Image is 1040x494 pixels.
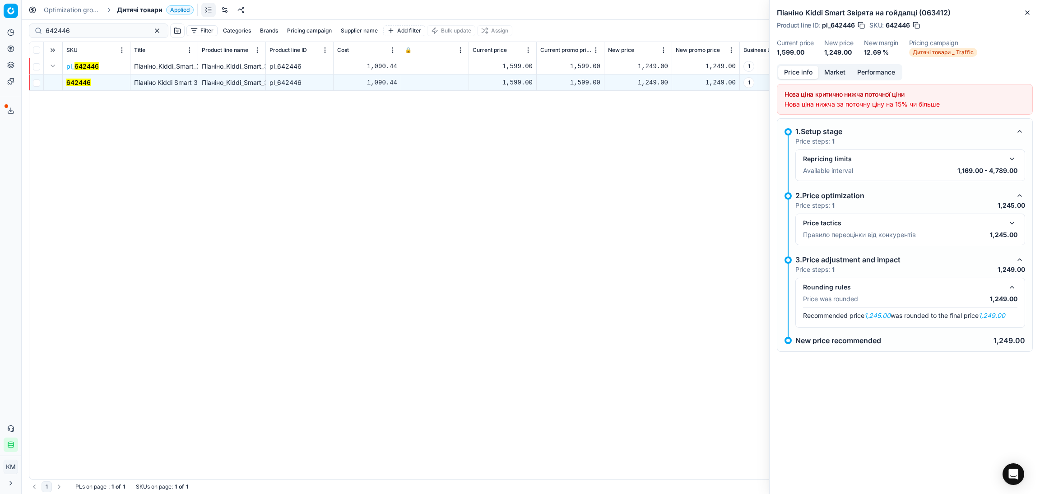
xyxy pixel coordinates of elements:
div: : [75,483,125,490]
button: 642446 [66,78,91,87]
span: SKU [66,47,78,54]
button: Filter [186,25,218,36]
div: Repricing limits [803,154,1003,163]
p: Price steps: [795,265,835,274]
button: Categories [219,25,255,36]
dt: Current price [777,40,813,46]
nav: breadcrumb [44,5,194,14]
span: PLs on page [75,483,107,490]
p: 1,249.00 [998,265,1025,274]
div: Піаніно_Kiddi_Smart_Звірята_на_гойдалці_(063412) [202,62,262,71]
dt: New margin [864,40,898,46]
div: 1,599.00 [540,78,600,87]
span: Product line ID [269,47,307,54]
span: 1 [743,77,754,88]
button: Expand all [47,45,58,56]
div: 1,249.00 [608,78,668,87]
strong: 1 [832,266,835,273]
mark: 642446 [74,62,99,70]
p: 1,245.00 [990,230,1017,239]
dt: New price [824,40,853,46]
div: pl_642446 [269,78,330,87]
strong: 1 [111,483,114,490]
div: 2.Price optimization [795,190,1011,201]
span: Дитячі товариApplied [117,5,194,14]
span: Product line ID : [777,22,820,28]
span: Current price [473,47,507,54]
dd: 12.69 % [864,48,898,57]
p: Price steps: [795,201,835,210]
button: Brands [256,25,282,36]
p: Правило переоцінки від конкурентів [803,230,916,239]
p: Price steps: [795,137,835,146]
span: Title [134,47,145,54]
dd: 1,249.00 [824,48,853,57]
span: Current promo price [540,47,591,54]
span: Product line name [202,47,248,54]
dt: Pricing campaign [909,40,977,46]
button: Expand [47,61,58,71]
span: 🔒 [405,47,412,54]
strong: 1 [186,483,188,490]
div: Rounding rules [803,283,1003,292]
strong: 1 [175,483,177,490]
div: 1,249.00 [608,62,668,71]
span: 642446 [886,21,910,30]
span: Cost [337,47,349,54]
button: Assign [477,25,512,36]
strong: 1 [123,483,125,490]
button: Go to previous page [29,481,40,492]
div: Price tactics [803,219,1003,228]
div: Піаніно_Kiddi_Smart_Звірята_на_гойдалці_(063412) [202,78,262,87]
nav: pagination [29,481,65,492]
p: 1,169.00 - 4,789.00 [957,166,1017,175]
div: Нова ціна нижча за поточну ціну на 15% чи більше [785,100,1025,109]
span: Піаніно_Kiddi_Smart_Звірята_на_гойдалці_(063412) [134,62,289,70]
span: pl_642446 [822,21,855,30]
div: 3.Price adjustment and impact [795,254,1011,265]
button: Go to next page [54,481,65,492]
div: Open Intercom Messenger [1003,463,1024,485]
div: 1,599.00 [473,78,533,87]
h2: Піаніно Kiddi Smart Звірята на гойдалці (063412) [777,7,1033,18]
span: Дитячі товари _ Traffic [909,48,977,57]
button: Performance [851,66,901,79]
span: Applied [166,5,194,14]
button: 1 [42,481,52,492]
span: Business Units [743,47,780,54]
button: КM [4,460,18,474]
span: КM [4,460,18,474]
p: Price was rounded [803,294,858,303]
button: Supplier name [337,25,381,36]
button: Pricing campaign [283,25,335,36]
div: 1,249.00 [676,62,736,71]
strong: 1 [832,201,835,209]
div: 1,599.00 [540,62,600,71]
span: New price [608,47,634,54]
p: Available interval [803,166,853,175]
p: 1,245.00 [998,201,1025,210]
input: Search by SKU or title [46,26,144,35]
p: 1,249.00 [990,294,1017,303]
button: Add filter [383,25,425,36]
span: 1 [743,61,754,72]
span: SKUs on page : [136,483,173,490]
div: 1.Setup stage [795,126,1011,137]
button: Market [818,66,851,79]
dd: 1,599.00 [777,48,813,57]
p: New price recommended [795,337,881,344]
button: Price info [778,66,818,79]
em: 1,245.00 [864,312,891,319]
span: New promo price [676,47,720,54]
strong: of [116,483,121,490]
div: 1,090.44 [337,78,397,87]
button: Bulk update [427,25,475,36]
div: 1,090.44 [337,62,397,71]
strong: of [179,483,184,490]
span: Recommended price was rounded to the final price [803,312,1005,319]
mark: 642446 [66,79,91,86]
div: Нова ціна критично нижча поточної ціни [785,90,1025,99]
div: pl_642446 [269,62,330,71]
em: 1,249.00 [979,312,1005,319]
button: pl_642446 [66,62,99,71]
